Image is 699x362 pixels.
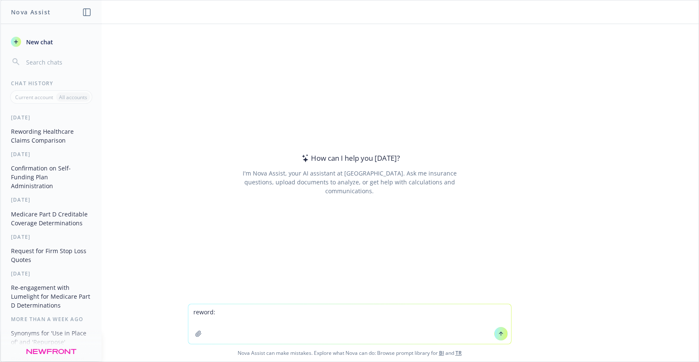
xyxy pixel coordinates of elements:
[4,344,695,362] span: Nova Assist can make mistakes. Explore what Nova can do: Browse prompt library for and
[8,244,95,267] button: Request for Firm Stop Loss Quotes
[188,304,511,344] textarea: reword:
[11,8,51,16] h1: Nova Assist
[8,161,95,193] button: Confirmation on Self-Funding Plan Administration
[1,233,102,240] div: [DATE]
[299,153,400,164] div: How can I help you [DATE]?
[24,38,53,46] span: New chat
[8,207,95,230] button: Medicare Part D Creditable Coverage Determinations
[231,169,468,195] div: I'm Nova Assist, your AI assistant at [GEOGRAPHIC_DATA]. Ask me insurance questions, upload docum...
[8,124,95,147] button: Rewording Healthcare Claims Comparison
[1,151,102,158] div: [DATE]
[1,114,102,121] div: [DATE]
[455,349,462,357] a: TR
[1,196,102,203] div: [DATE]
[15,94,53,101] p: Current account
[1,316,102,323] div: More than a week ago
[439,349,444,357] a: BI
[59,94,87,101] p: All accounts
[1,270,102,277] div: [DATE]
[24,56,91,68] input: Search chats
[8,34,95,49] button: New chat
[8,281,95,312] button: Re-engagement with Lumelight for Medicare Part D Determinations
[8,326,95,349] button: Synonyms for 'Use in Place of' and 'Repurpose'
[1,80,102,87] div: Chat History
